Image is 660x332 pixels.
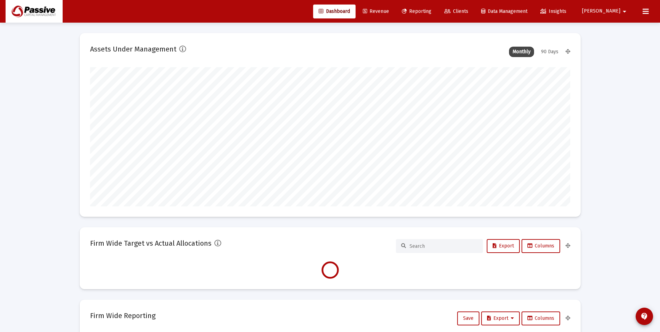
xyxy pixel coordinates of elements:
[481,8,527,14] span: Data Management
[463,315,474,321] span: Save
[574,4,637,18] button: [PERSON_NAME]
[90,310,156,321] h2: Firm Wide Reporting
[444,8,468,14] span: Clients
[620,5,629,18] mat-icon: arrow_drop_down
[487,239,520,253] button: Export
[11,5,57,18] img: Dashboard
[313,5,356,18] a: Dashboard
[357,5,395,18] a: Revenue
[402,8,431,14] span: Reporting
[527,243,554,249] span: Columns
[582,8,620,14] span: [PERSON_NAME]
[527,315,554,321] span: Columns
[409,243,478,249] input: Search
[319,8,350,14] span: Dashboard
[522,311,560,325] button: Columns
[457,311,479,325] button: Save
[493,243,514,249] span: Export
[396,5,437,18] a: Reporting
[476,5,533,18] a: Data Management
[363,8,389,14] span: Revenue
[439,5,474,18] a: Clients
[90,44,176,55] h2: Assets Under Management
[487,315,514,321] span: Export
[538,47,562,57] div: 90 Days
[481,311,520,325] button: Export
[509,47,534,57] div: Monthly
[640,312,649,321] mat-icon: contact_support
[540,8,566,14] span: Insights
[522,239,560,253] button: Columns
[90,238,212,249] h2: Firm Wide Target vs Actual Allocations
[535,5,572,18] a: Insights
